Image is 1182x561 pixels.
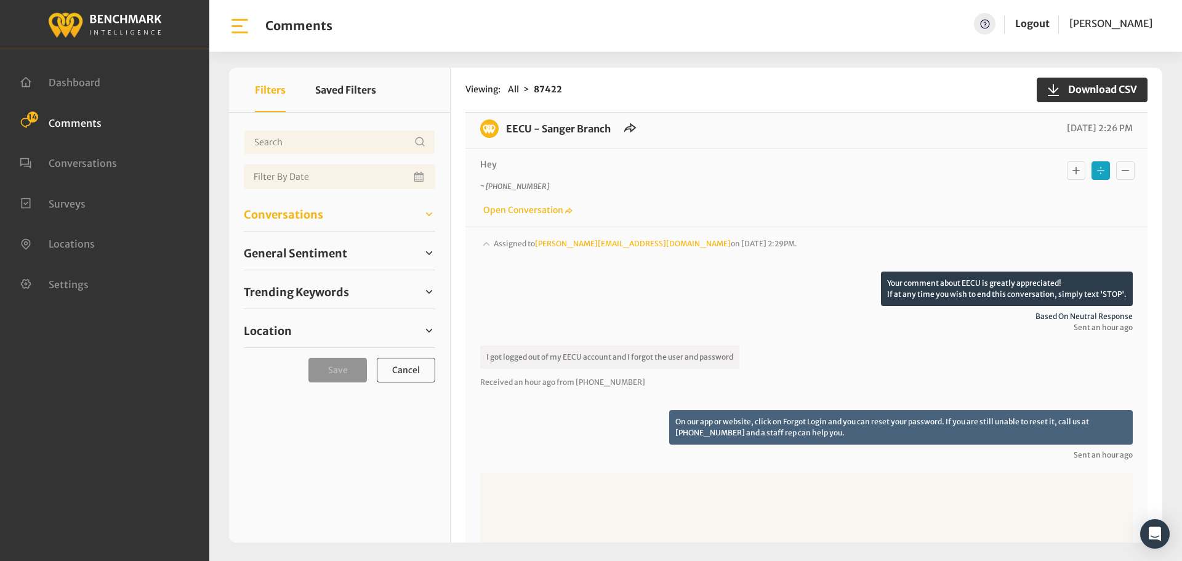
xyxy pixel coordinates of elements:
a: Trending Keywords [244,283,435,301]
span: [DATE] 2:26 PM [1064,123,1133,134]
a: Open Conversation [480,204,573,216]
img: benchmark [480,119,499,138]
span: Assigned to on [DATE] 2:29PM. [494,239,797,248]
span: Location [244,323,292,339]
span: [PERSON_NAME] [1069,17,1152,30]
a: [PERSON_NAME][EMAIL_ADDRESS][DOMAIN_NAME] [535,239,731,248]
span: Surveys [49,197,86,209]
a: Dashboard [20,75,100,87]
button: Saved Filters [315,68,376,112]
a: Settings [20,277,89,289]
span: an hour ago [514,377,555,387]
img: bar [229,15,251,37]
a: [PERSON_NAME] [1069,13,1152,34]
button: Download CSV [1037,78,1148,102]
span: Trending Keywords [244,284,349,301]
p: On our app or website, click on Forgot Login and you can reset your password. If you are still un... [669,410,1133,445]
p: I got logged out of my EECU account and I forgot the user and password [480,345,739,369]
span: All [508,84,519,95]
a: Comments 14 [20,116,102,128]
a: Conversations [20,156,117,168]
p: Your comment about EECU is greatly appreciated! If at any time you wish to end this conversation,... [881,272,1133,306]
h1: Comments [265,18,332,33]
span: Conversations [49,157,117,169]
input: Username [244,130,435,155]
button: Open Calendar [412,164,428,189]
a: Logout [1015,13,1050,34]
span: General Sentiment [244,245,347,262]
span: Received [480,377,513,387]
span: Locations [49,238,95,250]
button: Cancel [377,358,435,382]
div: Open Intercom Messenger [1140,519,1170,549]
span: Conversations [244,206,323,223]
a: General Sentiment [244,244,435,262]
a: Surveys [20,196,86,209]
a: Locations [20,236,95,249]
span: Sent an hour ago [480,322,1133,333]
span: Download CSV [1061,82,1137,97]
a: Logout [1015,17,1050,30]
span: Settings [49,278,89,290]
p: Hey [480,158,970,171]
div: Assigned to[PERSON_NAME][EMAIL_ADDRESS][DOMAIN_NAME]on [DATE] 2:29PM. [480,237,1133,272]
span: Viewing: [465,83,501,96]
a: EECU - Sanger Branch [506,123,611,135]
button: Filters [255,68,286,112]
span: 14 [27,111,38,123]
input: Date range input field [244,164,435,189]
a: Location [244,321,435,340]
i: ~ [PHONE_NUMBER] [480,182,549,191]
span: Based on neutral response [480,311,1133,322]
span: Sent an hour ago [480,450,1133,461]
span: Comments [49,116,102,129]
img: benchmark [47,9,162,39]
span: from [PHONE_NUMBER] [557,377,645,387]
a: Conversations [244,205,435,224]
div: Basic example [1064,158,1138,183]
span: Dashboard [49,76,100,89]
strong: 87422 [534,84,562,95]
h6: EECU - Sanger Branch [499,119,618,138]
